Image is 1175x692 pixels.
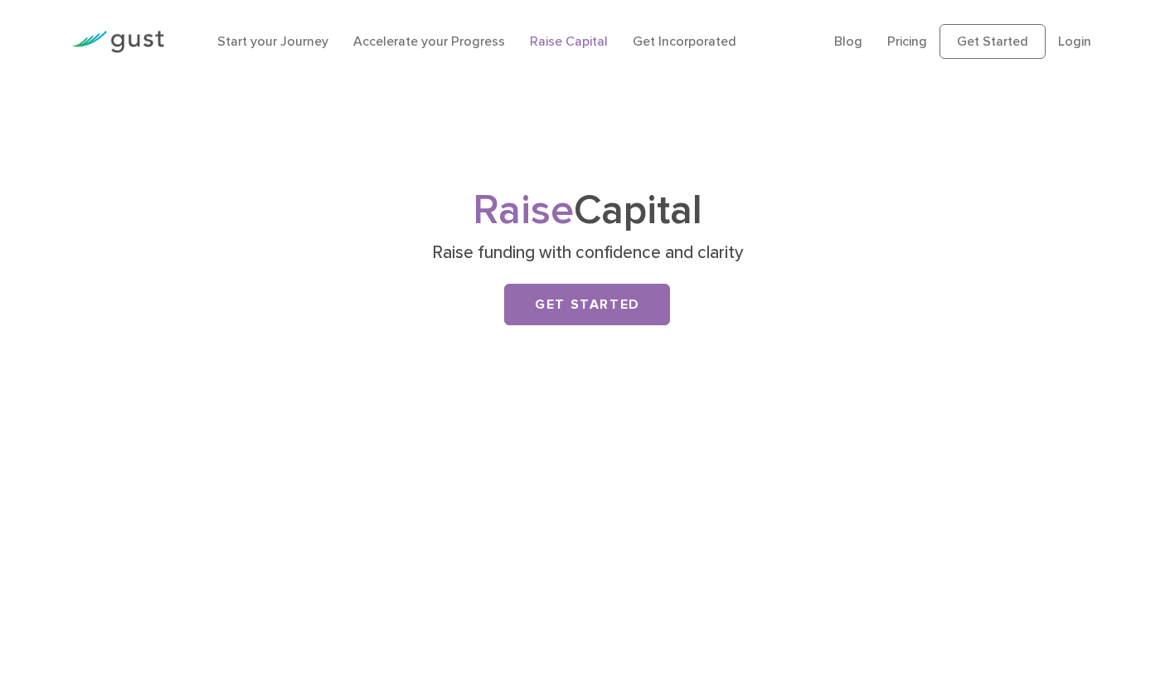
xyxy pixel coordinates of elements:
[834,33,862,49] a: Blog
[217,33,328,49] a: Start your Journey
[353,33,505,49] a: Accelerate your Progress
[266,241,909,265] p: Raise funding with confidence and clarity
[1058,33,1091,49] a: Login
[530,33,608,49] a: Raise Capital
[260,192,915,230] h1: Capital
[887,33,927,49] a: Pricing
[473,186,574,235] span: Raise
[940,24,1046,59] a: Get Started
[71,31,164,53] img: Gust Logo
[504,284,670,325] a: Get Started
[633,33,736,49] a: Get Incorporated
